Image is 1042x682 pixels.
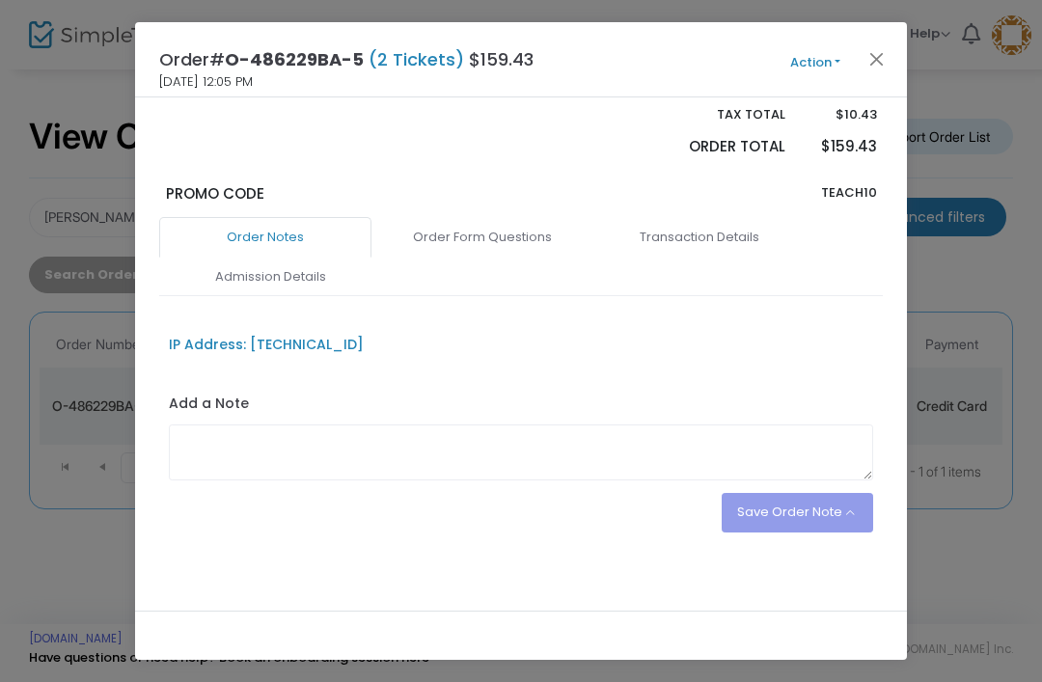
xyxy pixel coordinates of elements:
[169,335,364,355] div: IP Address: [TECHNICAL_ID]
[804,136,876,158] p: $159.43
[159,217,371,258] a: Order Notes
[164,257,376,297] a: Admission Details
[757,52,873,73] button: Action
[621,105,785,124] p: Tax Total
[593,217,806,258] a: Transaction Details
[376,217,589,258] a: Order Form Questions
[804,105,876,124] p: $10.43
[621,136,785,158] p: Order Total
[225,47,364,71] span: O-486229BA-5
[159,46,534,72] h4: Order# $159.43
[521,183,886,218] div: TEACH10
[169,394,249,419] label: Add a Note
[159,72,253,92] span: [DATE] 12:05 PM
[166,183,512,205] p: Promo Code
[864,46,890,71] button: Close
[364,47,469,71] span: (2 Tickets)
